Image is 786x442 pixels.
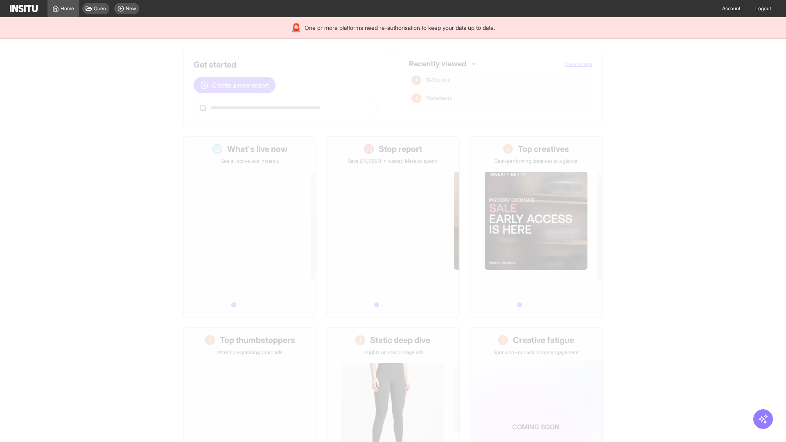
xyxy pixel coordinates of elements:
span: Home [61,5,74,12]
span: New [126,5,136,12]
span: One or more platforms need re-authorisation to keep your data up to date. [305,24,495,32]
span: Open [94,5,106,12]
div: 🚨 [291,22,301,34]
img: Logo [10,5,38,12]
